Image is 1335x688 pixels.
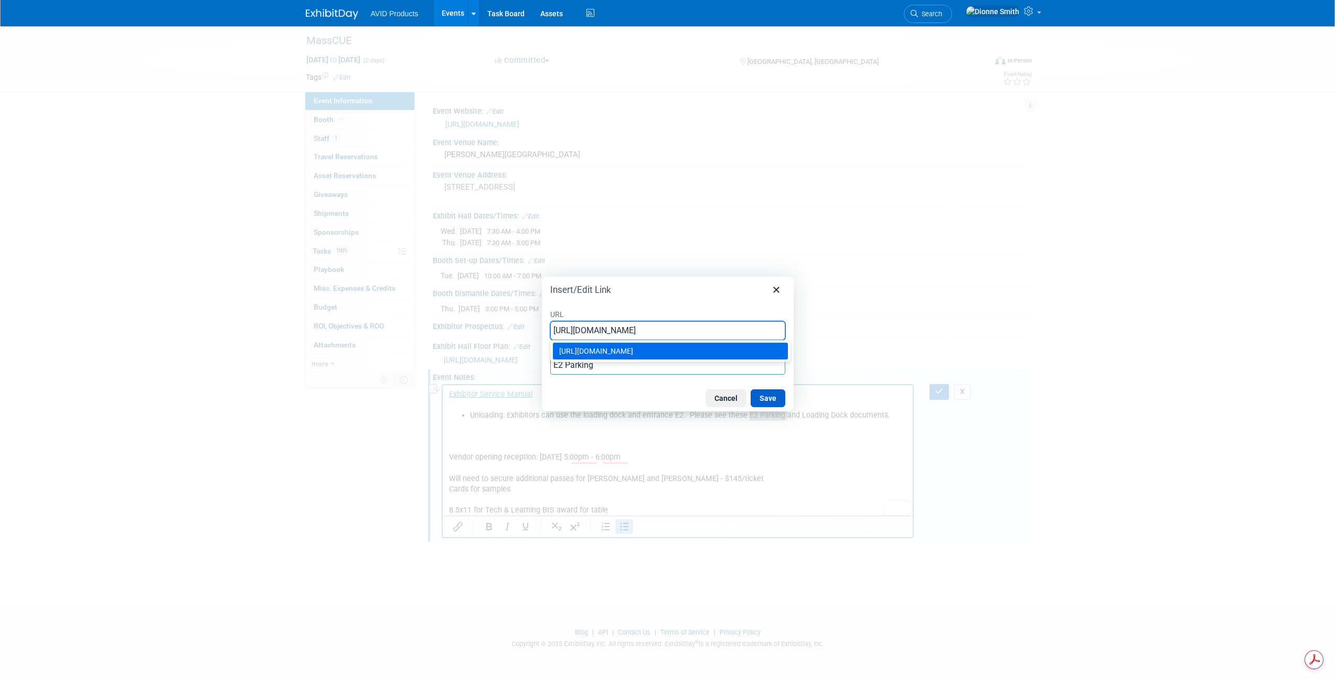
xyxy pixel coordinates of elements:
div: https://acrobat.adobe.com/id/urn:aaid:sc:va6c2:6b795bdf-6024-4267-b9d8-5b6752e00a5e?viewer%21mega... [553,343,788,359]
button: Save [751,389,785,407]
span: AVID Products [371,9,419,18]
a: Search [904,5,952,23]
button: Close [767,281,785,299]
li: Unloading: Exhibitors can use the loading dock and entrance E2. Please see these E2 Parking and L... [27,25,465,36]
h1: Insert/Edit Link [550,284,611,296]
span: Search [918,10,942,18]
p: Vendor opening reception: [DATE] 5:00pm - 6:00pm Will need to secure additional passes for [PERSO... [6,46,465,130]
a: Exhibitor Service Manual [6,5,90,14]
body: To enrich screen reader interactions, please activate Accessibility in Grammarly extension settings [6,4,465,130]
div: [URL][DOMAIN_NAME] [559,345,784,357]
label: URL [550,307,785,321]
button: Cancel [706,389,746,407]
img: ExhibitDay [306,9,358,19]
img: Dionne Smith [966,6,1020,17]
